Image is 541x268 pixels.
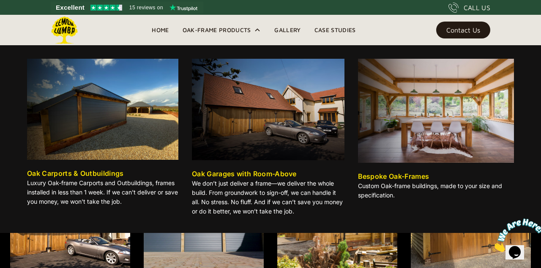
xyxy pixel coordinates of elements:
[446,27,480,33] div: Contact Us
[192,59,344,219] a: Oak Garages with Room-AboveWe don’t just deliver a frame—we deliver the whole build. From groundw...
[51,2,203,14] a: See Lemon Lumba reviews on Trustpilot
[176,15,268,45] div: Oak-Frame Products
[129,3,163,13] span: 15 reviews on
[358,59,514,203] a: Bespoke Oak-FramesCustom Oak-frame buildings, made to your size and specification.
[268,24,307,36] a: Gallery
[145,24,175,36] a: Home
[27,59,178,210] a: Oak Carports & OutbuildingsLuxury Oak-frame Carports and Outbuildings, frames installed in less t...
[3,3,7,11] span: 1
[358,171,429,181] div: Bespoke Oak-Frames
[358,181,514,200] p: Custom Oak-frame buildings, made to your size and specification.
[192,179,344,216] p: We don’t just deliver a frame—we deliver the whole build. From groundwork to sign-off, we can han...
[489,215,541,255] iframe: chat widget
[27,168,124,178] div: Oak Carports & Outbuildings
[90,5,122,11] img: Trustpilot 4.5 stars
[448,3,490,13] a: CALL US
[56,3,85,13] span: Excellent
[192,169,297,179] div: Oak Garages with Room-Above
[436,22,490,38] a: Contact Us
[27,178,178,206] p: Luxury Oak-frame Carports and Outbuildings, frames installed in less than 1 week. If we can't del...
[3,3,56,37] img: Chat attention grabber
[183,25,251,35] div: Oak-Frame Products
[308,24,363,36] a: Case Studies
[169,4,197,11] img: Trustpilot logo
[464,3,490,13] div: CALL US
